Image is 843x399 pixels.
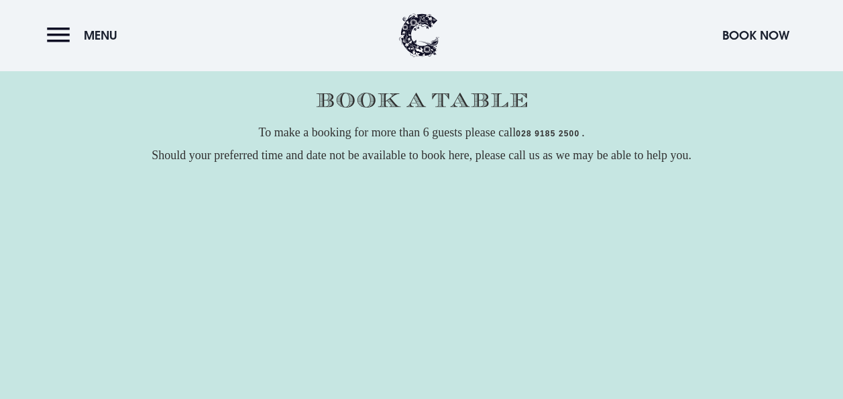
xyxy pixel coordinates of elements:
[84,28,117,43] span: Menu
[316,93,527,107] img: Book a table
[516,129,579,140] a: 028 9185 2500
[716,21,796,50] button: Book Now
[13,121,830,167] p: To make a booking for more than 6 guests please call . Should your preferred time and date not be...
[399,13,439,57] img: Clandeboye Lodge
[47,21,124,50] button: Menu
